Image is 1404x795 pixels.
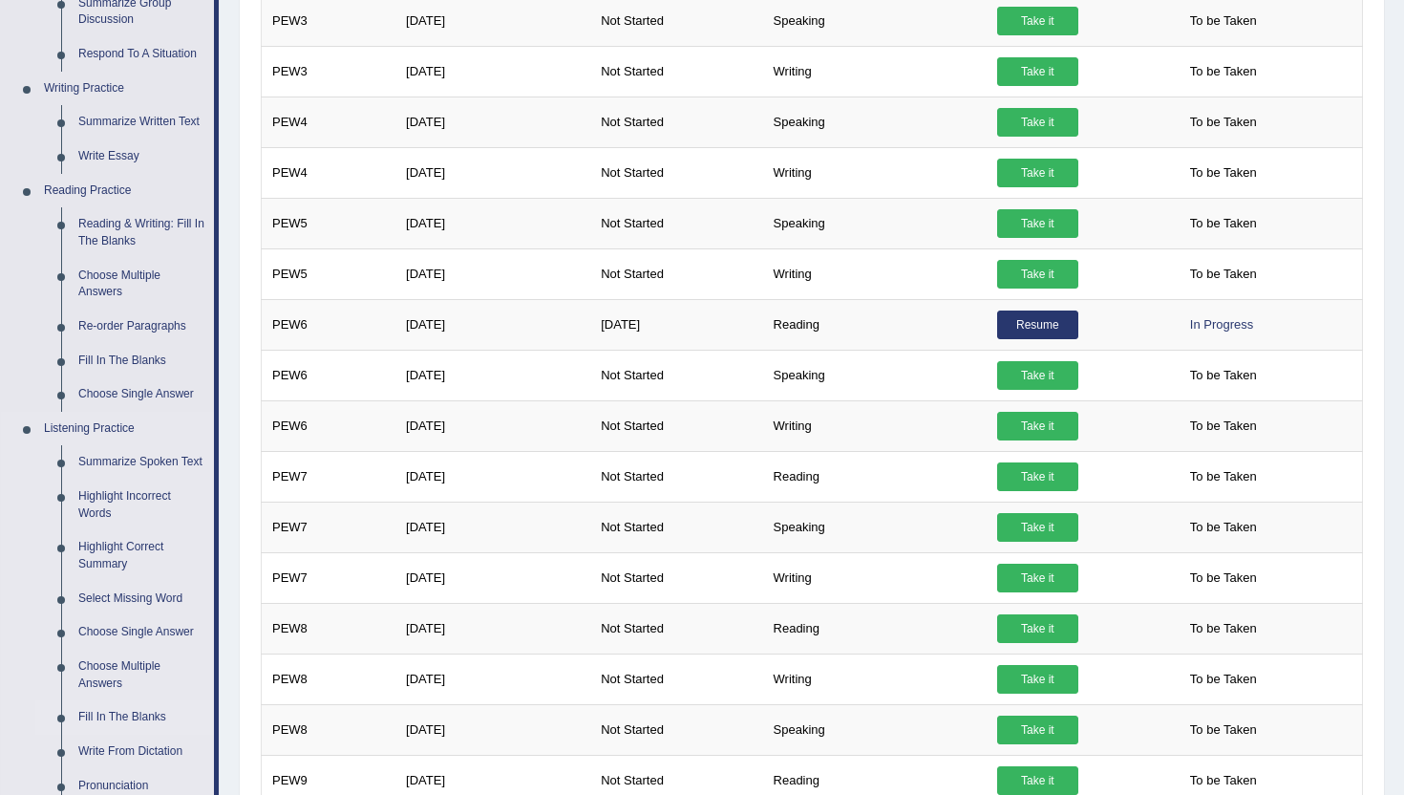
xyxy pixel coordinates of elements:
[395,248,590,299] td: [DATE]
[763,502,987,552] td: Speaking
[395,654,590,704] td: [DATE]
[70,37,214,72] a: Respond To A Situation
[1181,209,1266,238] span: To be Taken
[763,46,987,97] td: Writing
[262,46,396,97] td: PEW3
[262,603,396,654] td: PEW8
[70,530,214,581] a: Highlight Correct Summary
[1181,614,1266,643] span: To be Taken
[262,198,396,248] td: PEW5
[1181,564,1266,592] span: To be Taken
[395,350,590,400] td: [DATE]
[1181,513,1266,542] span: To be Taken
[395,603,590,654] td: [DATE]
[590,248,762,299] td: Not Started
[262,97,396,147] td: PEW4
[395,299,590,350] td: [DATE]
[763,97,987,147] td: Speaking
[35,72,214,106] a: Writing Practice
[997,311,1078,339] a: Resume
[590,502,762,552] td: Not Started
[763,248,987,299] td: Writing
[763,552,987,603] td: Writing
[1181,716,1266,744] span: To be Taken
[997,564,1078,592] a: Take it
[997,412,1078,440] a: Take it
[997,108,1078,137] a: Take it
[1181,7,1266,35] span: To be Taken
[262,502,396,552] td: PEW7
[997,57,1078,86] a: Take it
[262,552,396,603] td: PEW7
[1181,260,1266,289] span: To be Taken
[763,350,987,400] td: Speaking
[1181,159,1266,187] span: To be Taken
[70,615,214,650] a: Choose Single Answer
[997,614,1078,643] a: Take it
[70,582,214,616] a: Select Missing Word
[70,480,214,530] a: Highlight Incorrect Words
[70,105,214,140] a: Summarize Written Text
[1181,57,1266,86] span: To be Taken
[590,400,762,451] td: Not Started
[763,704,987,755] td: Speaking
[35,412,214,446] a: Listening Practice
[70,344,214,378] a: Fill In The Blanks
[70,377,214,412] a: Choose Single Answer
[395,198,590,248] td: [DATE]
[262,704,396,755] td: PEW8
[262,654,396,704] td: PEW8
[1181,108,1266,137] span: To be Taken
[763,451,987,502] td: Reading
[763,198,987,248] td: Speaking
[997,361,1078,390] a: Take it
[763,654,987,704] td: Writing
[70,735,214,769] a: Write From Dictation
[35,174,214,208] a: Reading Practice
[590,654,762,704] td: Not Started
[763,603,987,654] td: Reading
[997,665,1078,694] a: Take it
[1181,311,1263,339] div: In Progress
[590,46,762,97] td: Not Started
[997,159,1078,187] a: Take it
[997,7,1078,35] a: Take it
[395,97,590,147] td: [DATE]
[997,716,1078,744] a: Take it
[262,248,396,299] td: PEW5
[70,700,214,735] a: Fill In The Blanks
[1181,665,1266,694] span: To be Taken
[997,513,1078,542] a: Take it
[395,147,590,198] td: [DATE]
[1181,766,1266,795] span: To be Taken
[763,147,987,198] td: Writing
[590,603,762,654] td: Not Started
[590,97,762,147] td: Not Started
[70,650,214,700] a: Choose Multiple Answers
[262,400,396,451] td: PEW6
[590,198,762,248] td: Not Started
[997,462,1078,491] a: Take it
[590,552,762,603] td: Not Started
[70,310,214,344] a: Re-order Paragraphs
[395,552,590,603] td: [DATE]
[395,46,590,97] td: [DATE]
[997,766,1078,795] a: Take it
[70,445,214,480] a: Summarize Spoken Text
[262,299,396,350] td: PEW6
[262,451,396,502] td: PEW7
[590,704,762,755] td: Not Started
[262,350,396,400] td: PEW6
[1181,462,1266,491] span: To be Taken
[997,209,1078,238] a: Take it
[763,400,987,451] td: Writing
[1181,412,1266,440] span: To be Taken
[395,704,590,755] td: [DATE]
[590,451,762,502] td: Not Started
[997,260,1078,289] a: Take it
[590,147,762,198] td: Not Started
[590,299,762,350] td: [DATE]
[70,140,214,174] a: Write Essay
[590,350,762,400] td: Not Started
[763,299,987,350] td: Reading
